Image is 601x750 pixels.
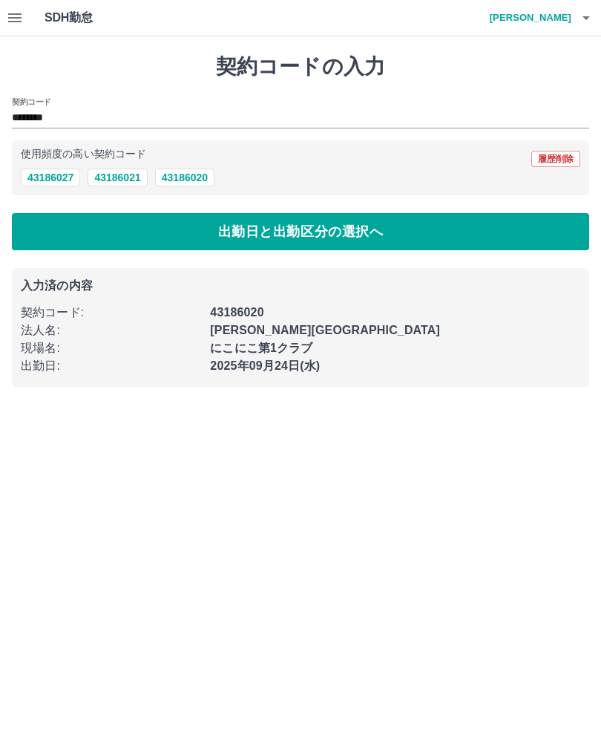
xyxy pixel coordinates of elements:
[21,339,201,357] p: 現場名 :
[531,151,580,167] button: 履歴削除
[21,149,146,160] p: 使用頻度の高い契約コード
[88,169,147,186] button: 43186021
[155,169,214,186] button: 43186020
[12,54,589,79] h1: 契約コードの入力
[12,213,589,250] button: 出勤日と出勤区分の選択へ
[21,169,80,186] button: 43186027
[12,96,51,108] h2: 契約コード
[210,359,320,372] b: 2025年09月24日(水)
[210,306,263,319] b: 43186020
[210,324,440,336] b: [PERSON_NAME][GEOGRAPHIC_DATA]
[210,342,312,354] b: にこにこ第1クラブ
[21,304,201,322] p: 契約コード :
[21,322,201,339] p: 法人名 :
[21,357,201,375] p: 出勤日 :
[21,280,580,292] p: 入力済の内容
